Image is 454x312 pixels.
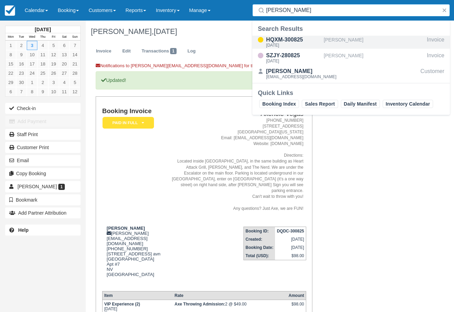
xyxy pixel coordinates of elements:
[244,235,275,243] th: Created:
[37,59,48,69] a: 18
[16,78,27,87] a: 30
[5,142,81,153] a: Customer Print
[35,27,51,32] strong: [DATE]
[420,67,444,80] div: Customer
[59,50,70,59] a: 13
[383,100,433,108] a: Inventory Calendar
[37,69,48,78] a: 25
[5,50,16,59] a: 8
[58,184,65,190] span: 1
[37,50,48,59] a: 11
[258,25,444,33] div: Search Results
[5,41,16,50] a: 1
[266,4,439,16] input: Search ( / )
[266,75,336,79] div: [EMAIL_ADDRESS][DOMAIN_NAME]
[48,33,59,41] th: Fri
[59,33,70,41] th: Sat
[277,229,304,233] strong: DQDC-300825
[91,45,117,58] a: Invoice
[117,45,136,58] a: Edit
[16,69,27,78] a: 23
[5,116,81,127] button: Add Payment
[5,5,15,16] img: checkfront-main-nav-mini-logo.png
[170,48,177,54] span: 1
[48,69,59,78] a: 26
[302,100,338,108] a: Sales Report
[96,63,312,71] div: Notifications to [PERSON_NAME][EMAIL_ADDRESS][DOMAIN_NAME] for this booking .
[5,129,81,140] a: Staff Print
[37,33,48,41] th: Thu
[48,78,59,87] a: 3
[27,87,37,96] a: 8
[102,226,167,286] div: [PERSON_NAME][EMAIL_ADDRESS][DOMAIN_NAME] [PHONE_NUMBER] [STREET_ADDRESS] avn [GEOGRAPHIC_DATA] A...
[96,71,312,89] p: Updated!
[48,41,59,50] a: 5
[70,69,80,78] a: 28
[104,302,140,307] strong: VIP Experience (2)
[27,69,37,78] a: 24
[27,33,37,41] th: Wed
[102,291,173,300] th: Item
[259,100,299,108] a: Booking Index
[59,41,70,50] a: 6
[59,59,70,69] a: 20
[287,291,306,300] th: Amount
[252,51,450,64] a: SZJY-280825[DATE][PERSON_NAME]Invoice
[16,59,27,69] a: 16
[252,67,450,80] a: [PERSON_NAME][EMAIL_ADDRESS][DOMAIN_NAME]Customer
[266,59,321,63] div: [DATE]
[5,207,81,218] button: Add Partner Attribution
[5,33,16,41] th: Mon
[5,103,81,114] button: Check-in
[175,302,225,307] strong: Axe Throwing Admission
[102,117,152,129] a: Paid in Full
[70,41,80,50] a: 7
[5,225,81,236] a: Help
[244,243,275,252] th: Booking Date:
[266,43,321,47] div: [DATE]
[27,59,37,69] a: 17
[427,36,444,49] div: Invoice
[91,27,421,36] h1: [PERSON_NAME],
[102,108,167,115] h1: Booking Invoice
[173,291,287,300] th: Rate
[5,181,81,192] a: [PERSON_NAME] 1
[59,78,70,87] a: 4
[244,252,275,260] th: Total (USD):
[70,78,80,87] a: 5
[275,243,306,252] td: [DATE]
[5,194,81,205] button: Bookmark
[59,69,70,78] a: 27
[324,36,424,49] div: [PERSON_NAME]
[16,33,27,41] th: Tue
[169,110,303,118] h2: Axehole Vegas
[266,67,336,75] div: [PERSON_NAME]
[266,36,321,44] div: HQXM-300825
[37,78,48,87] a: 2
[169,118,303,212] address: [PHONE_NUMBER] [STREET_ADDRESS] [GEOGRAPHIC_DATA][US_STATE] Email: [EMAIL_ADDRESS][DOMAIN_NAME] W...
[244,227,275,235] th: Booking ID:
[266,51,321,60] div: SZJY-280825
[37,87,48,96] a: 9
[154,27,177,36] span: [DATE]
[70,87,80,96] a: 12
[275,252,306,260] td: $98.00
[427,51,444,64] div: Invoice
[252,36,450,49] a: HQXM-300825[DATE][PERSON_NAME]Invoice
[5,87,16,96] a: 6
[27,50,37,59] a: 10
[16,50,27,59] a: 9
[5,155,81,166] button: Email
[5,78,16,87] a: 29
[107,226,145,231] strong: [PERSON_NAME]
[324,51,424,64] div: [PERSON_NAME]
[27,41,37,50] a: 3
[182,45,201,58] a: Log
[17,184,57,189] span: [PERSON_NAME]
[275,235,306,243] td: [DATE]
[136,45,182,58] a: Transactions1
[341,100,380,108] a: Daily Manifest
[70,33,80,41] th: Sun
[48,87,59,96] a: 10
[258,89,444,97] div: Quick Links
